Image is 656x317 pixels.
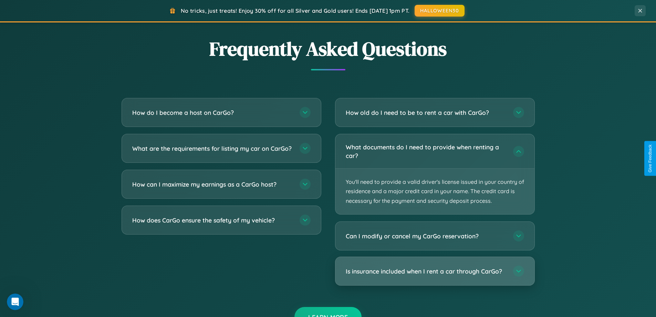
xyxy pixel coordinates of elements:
[7,294,23,310] iframe: Intercom live chat
[132,216,293,225] h3: How does CarGo ensure the safety of my vehicle?
[132,108,293,117] h3: How do I become a host on CarGo?
[346,232,506,240] h3: Can I modify or cancel my CarGo reservation?
[346,143,506,160] h3: What documents do I need to provide when renting a car?
[415,5,465,17] button: HALLOWEEN30
[346,108,506,117] h3: How old do I need to be to rent a car with CarGo?
[132,144,293,153] h3: What are the requirements for listing my car on CarGo?
[122,36,535,62] h2: Frequently Asked Questions
[346,267,506,276] h3: Is insurance included when I rent a car through CarGo?
[181,7,409,14] span: No tricks, just treats! Enjoy 30% off for all Silver and Gold users! Ends [DATE] 1pm PT.
[335,169,534,214] p: You'll need to provide a valid driver's license issued in your country of residence and a major c...
[648,145,653,172] div: Give Feedback
[132,180,293,189] h3: How can I maximize my earnings as a CarGo host?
